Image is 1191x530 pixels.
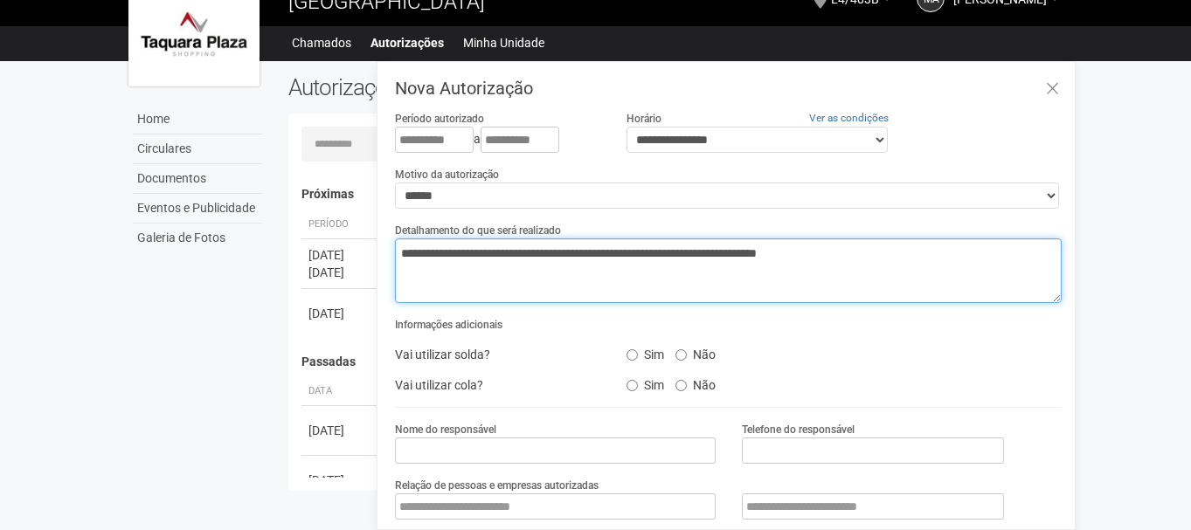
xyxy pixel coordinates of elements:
div: Vai utilizar solda? [382,341,613,368]
label: Não [675,372,716,393]
label: Telefone do responsável [742,422,855,437]
div: a [395,127,599,153]
a: Chamados [292,31,351,55]
a: Ver as condições [809,112,889,124]
a: Eventos e Publicidade [133,194,262,224]
div: [DATE] [308,471,373,489]
label: Nome do responsável [395,422,496,437]
h4: Próximas [301,188,1050,201]
label: Informações adicionais [395,317,502,333]
a: Minha Unidade [463,31,544,55]
h4: Passadas [301,355,1050,368]
a: Circulares [133,134,262,164]
div: Vai utilizar cola? [382,372,613,398]
label: Período autorizado [395,111,484,127]
div: [DATE] [308,422,373,439]
a: Home [133,105,262,134]
input: Sim [627,349,638,361]
a: Autorizações [370,31,444,55]
h2: Autorizações [288,74,662,100]
label: Sim [627,372,664,393]
a: Documentos [133,164,262,194]
div: [DATE] [308,246,373,264]
h3: Nova Autorização [395,79,1062,97]
label: Detalhamento do que será realizado [395,223,561,238]
th: Data [301,377,380,406]
th: Período [301,210,380,239]
input: Não [675,349,687,361]
input: Sim [627,380,638,391]
label: Sim [627,341,664,362]
a: Galeria de Fotos [133,224,262,252]
label: Motivo da autorização [395,167,499,182]
label: Não [675,341,716,362]
input: Não [675,380,687,391]
div: [DATE] [308,264,373,281]
label: Relação de pessoas e empresas autorizadas [395,478,599,493]
div: [DATE] [308,305,373,322]
label: Horário [627,111,661,127]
